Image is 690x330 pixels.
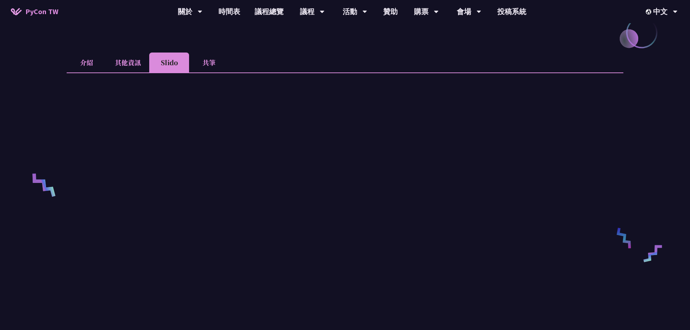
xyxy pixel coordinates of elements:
[25,6,58,17] span: PyCon TW
[11,8,22,15] img: Home icon of PyCon TW 2025
[4,3,66,21] a: PyCon TW
[149,53,189,72] li: Slido
[106,53,149,72] li: 其他資訊
[189,53,229,72] li: 共筆
[646,9,653,14] img: Locale Icon
[67,53,106,72] li: 介紹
